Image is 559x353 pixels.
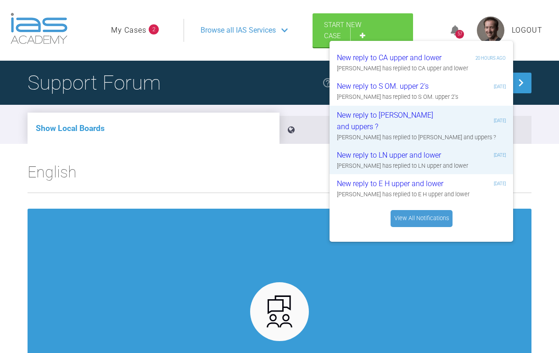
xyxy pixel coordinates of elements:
[475,55,506,62] div: 20 hours ago
[494,152,506,159] div: [DATE]
[330,106,513,146] a: New reply to [PERSON_NAME] and uppers ?[DATE][PERSON_NAME] has replied to [PERSON_NAME] and uppers ?
[28,67,161,99] h1: Support Forum
[337,52,447,64] div: New reply to CA upper and lower
[337,190,506,199] div: [PERSON_NAME] has replied to E H upper and lower
[337,178,447,190] div: New reply to E H upper and lower
[201,24,276,36] span: Browse all IAS Services
[330,77,513,105] a: New reply to S OM. upper 2's[DATE][PERSON_NAME] has replied to S OM. upper 2's
[477,17,504,44] img: profile.png
[337,64,506,73] div: [PERSON_NAME] has replied to CA upper and lower
[455,30,464,39] div: 57
[324,21,361,40] span: Start New Case
[262,294,297,329] img: advanced.73cea251.svg
[313,13,413,47] a: Start New Case
[337,133,506,142] div: [PERSON_NAME] has replied to [PERSON_NAME] and uppers ?
[494,180,506,187] div: [DATE]
[28,113,279,144] li: Show Local Boards
[494,117,506,124] div: [DATE]
[512,24,542,36] a: Logout
[11,13,67,44] img: logo-light.3e3ef733.png
[514,75,528,90] img: chevronRight.28bd32b0.svg
[149,24,159,34] span: 2
[279,116,531,144] li: Show Global Boards
[494,83,506,90] div: [DATE]
[337,80,447,92] div: New reply to S OM. upper 2's
[330,48,513,77] a: New reply to CA upper and lower20 hours ago[PERSON_NAME] has replied to CA upper and lower
[391,210,453,227] a: View All Notifications
[337,109,447,133] div: New reply to [PERSON_NAME] and uppers ?
[337,92,506,102] div: [PERSON_NAME] has replied to S OM. upper 2's
[337,161,506,171] div: [PERSON_NAME] has replied to LN upper and lower
[337,149,447,161] div: New reply to LN upper and lower
[111,24,146,36] a: My Cases
[330,174,513,203] a: New reply to E H upper and lower[DATE][PERSON_NAME] has replied to E H upper and lower
[322,77,333,88] img: help.e70b9f3d.svg
[28,159,531,193] h2: English
[330,146,513,174] a: New reply to LN upper and lower[DATE][PERSON_NAME] has replied to LN upper and lower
